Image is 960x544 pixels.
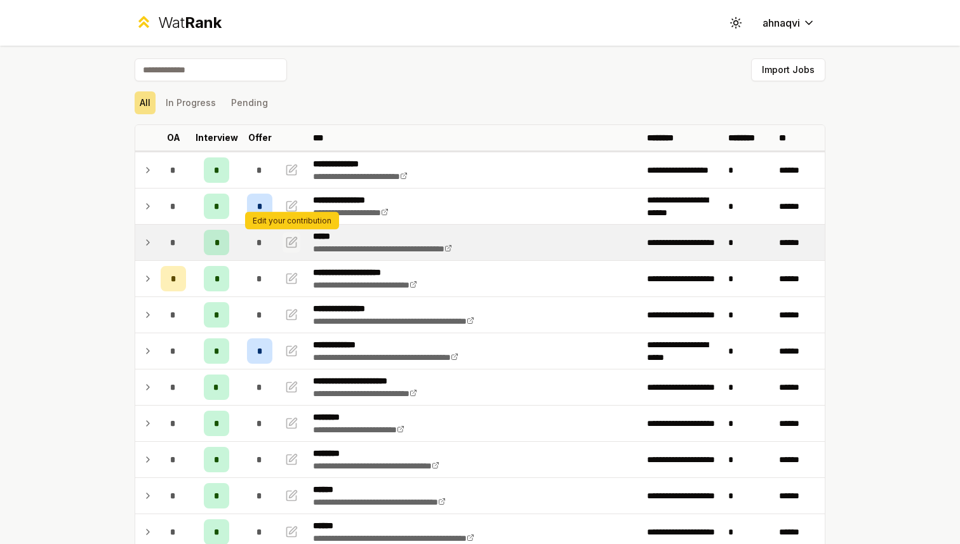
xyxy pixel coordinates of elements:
[226,91,273,114] button: Pending
[752,11,825,34] button: ahnaqvi
[185,13,222,32] span: Rank
[283,232,300,253] button: Edit your contribution
[158,13,222,33] div: Wat
[253,216,331,226] p: Edit your contribution
[751,58,825,81] button: Import Jobs
[135,13,222,33] a: WatRank
[135,91,156,114] button: All
[161,91,221,114] button: In Progress
[763,15,800,30] span: ahnaqvi
[248,131,272,144] p: Offer
[196,131,238,144] p: Interview
[167,131,180,144] p: OA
